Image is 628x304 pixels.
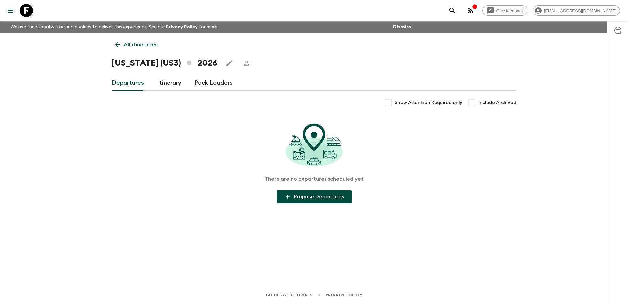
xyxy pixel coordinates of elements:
[223,57,236,70] button: Edit this itinerary
[112,38,161,51] a: All itineraries
[112,75,144,91] a: Departures
[446,4,459,17] button: search adventures
[112,57,217,70] h1: [US_STATE] (US3) 2026
[266,291,313,299] a: Guides & Tutorials
[4,4,17,17] button: menu
[326,291,362,299] a: Privacy Policy
[478,99,516,106] span: Include Archived
[124,41,157,49] p: All itineraries
[392,22,413,32] button: Dismiss
[482,5,527,16] a: Give feedback
[395,99,462,106] span: Show Attention Required only
[194,75,233,91] a: Pack Leaders
[533,5,620,16] div: [EMAIL_ADDRESS][DOMAIN_NAME]
[8,21,221,33] p: We use functional & tracking cookies to deliver this experience. See our for more.
[157,75,181,91] a: Itinerary
[166,25,198,29] a: Privacy Policy
[493,8,527,13] span: Give feedback
[277,190,352,203] button: Propose Departures
[241,57,254,70] span: Share this itinerary
[540,8,620,13] span: [EMAIL_ADDRESS][DOMAIN_NAME]
[265,176,364,182] p: There are no departures scheduled yet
